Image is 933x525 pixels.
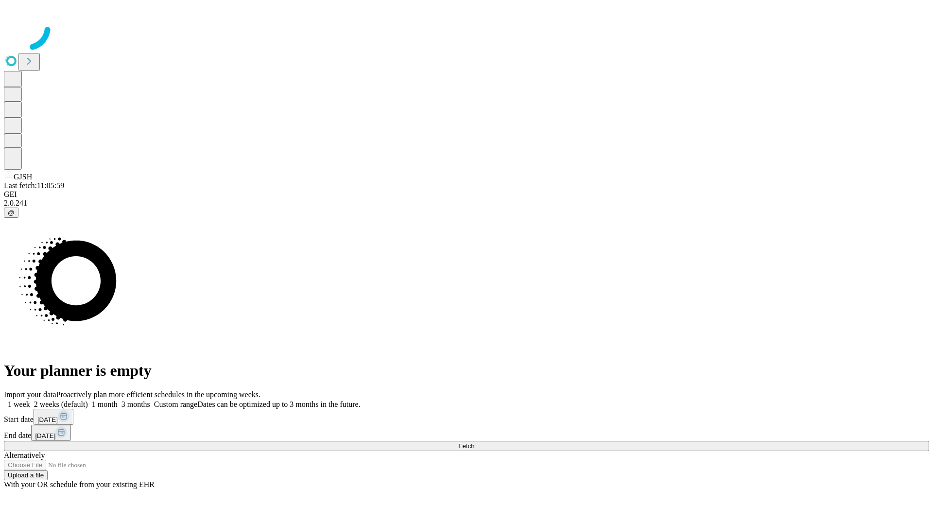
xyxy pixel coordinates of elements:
[4,470,48,480] button: Upload a file
[8,209,15,216] span: @
[4,451,45,459] span: Alternatively
[35,432,55,439] span: [DATE]
[8,400,30,408] span: 1 week
[4,181,64,190] span: Last fetch: 11:05:59
[92,400,118,408] span: 1 month
[121,400,150,408] span: 3 months
[4,362,929,380] h1: Your planner is empty
[4,425,929,441] div: End date
[458,442,474,450] span: Fetch
[4,441,929,451] button: Fetch
[37,416,58,423] span: [DATE]
[4,480,155,489] span: With your OR schedule from your existing EHR
[56,390,260,399] span: Proactively plan more efficient schedules in the upcoming weeks.
[14,173,32,181] span: GJSH
[4,208,18,218] button: @
[34,409,73,425] button: [DATE]
[197,400,360,408] span: Dates can be optimized up to 3 months in the future.
[31,425,71,441] button: [DATE]
[4,199,929,208] div: 2.0.241
[4,390,56,399] span: Import your data
[34,400,88,408] span: 2 weeks (default)
[154,400,197,408] span: Custom range
[4,409,929,425] div: Start date
[4,190,929,199] div: GEI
